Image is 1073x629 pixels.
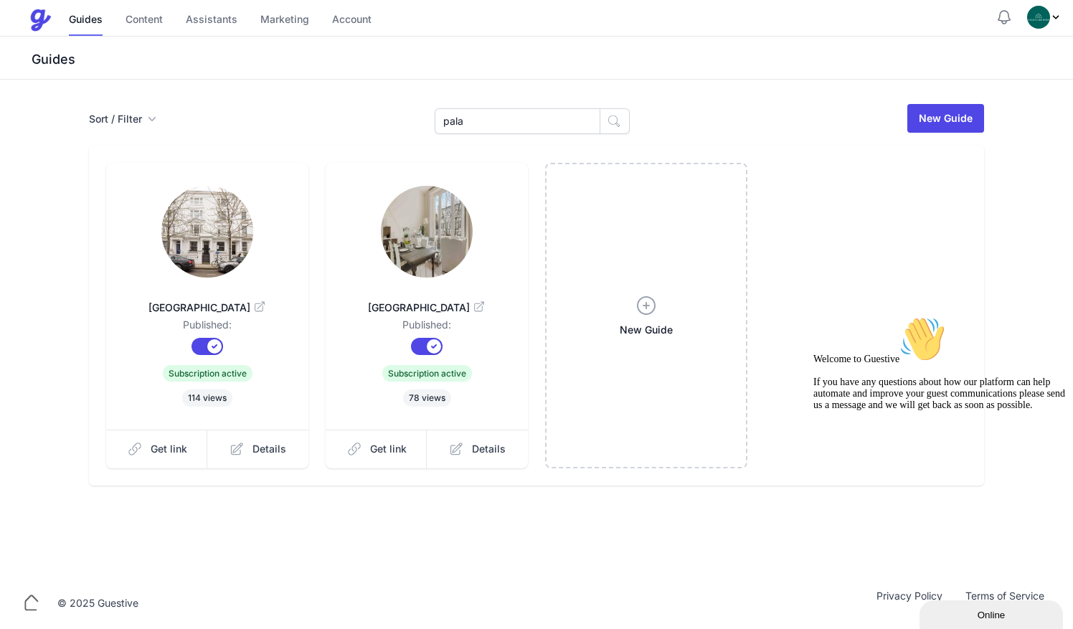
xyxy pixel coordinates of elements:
div: Profile Menu [1027,6,1062,29]
a: [GEOGRAPHIC_DATA] [129,283,285,318]
a: New Guide [907,104,984,133]
span: [GEOGRAPHIC_DATA] [349,301,505,315]
h3: Guides [29,51,1073,68]
a: Get link [326,430,427,468]
span: Welcome to Guestive If you have any questions about how our platform can help automate and improv... [6,43,257,100]
span: Get link [151,442,187,456]
a: Account [332,5,372,36]
a: Marketing [260,5,309,36]
div: © 2025 Guestive [57,596,138,610]
span: [GEOGRAPHIC_DATA] [129,301,285,315]
a: Privacy Policy [865,589,954,618]
span: Details [472,442,506,456]
a: Content [126,5,163,36]
span: Subscription active [163,365,252,382]
input: Search Guides [435,108,600,134]
img: :wave: [92,6,138,52]
span: Get link [370,442,407,456]
span: Details [252,442,286,456]
button: Notifications [996,9,1013,26]
a: Details [207,430,308,468]
img: q0amnqew80xe7cywawj0kkavc708 [381,186,473,278]
img: oovs19i4we9w73xo0bfpgswpi0cd [1027,6,1050,29]
dd: Published: [129,318,285,338]
a: Guides [69,5,103,36]
span: 114 views [182,389,232,407]
a: Details [427,430,528,468]
a: New Guide [545,163,747,468]
span: Subscription active [382,365,472,382]
a: Get link [106,430,208,468]
img: owetffh7skt6jvhoox9cnngxh4zu [161,186,253,278]
span: New Guide [620,323,673,337]
span: 78 views [403,389,451,407]
a: Assistants [186,5,237,36]
iframe: chat widget [808,311,1066,593]
dd: Published: [349,318,505,338]
iframe: chat widget [920,597,1066,629]
button: Sort / Filter [89,112,156,126]
img: Guestive Guides [29,9,52,32]
a: [GEOGRAPHIC_DATA] [349,283,505,318]
div: Welcome to Guestive👋If you have any questions about how our platform can help automate and improv... [6,6,264,100]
